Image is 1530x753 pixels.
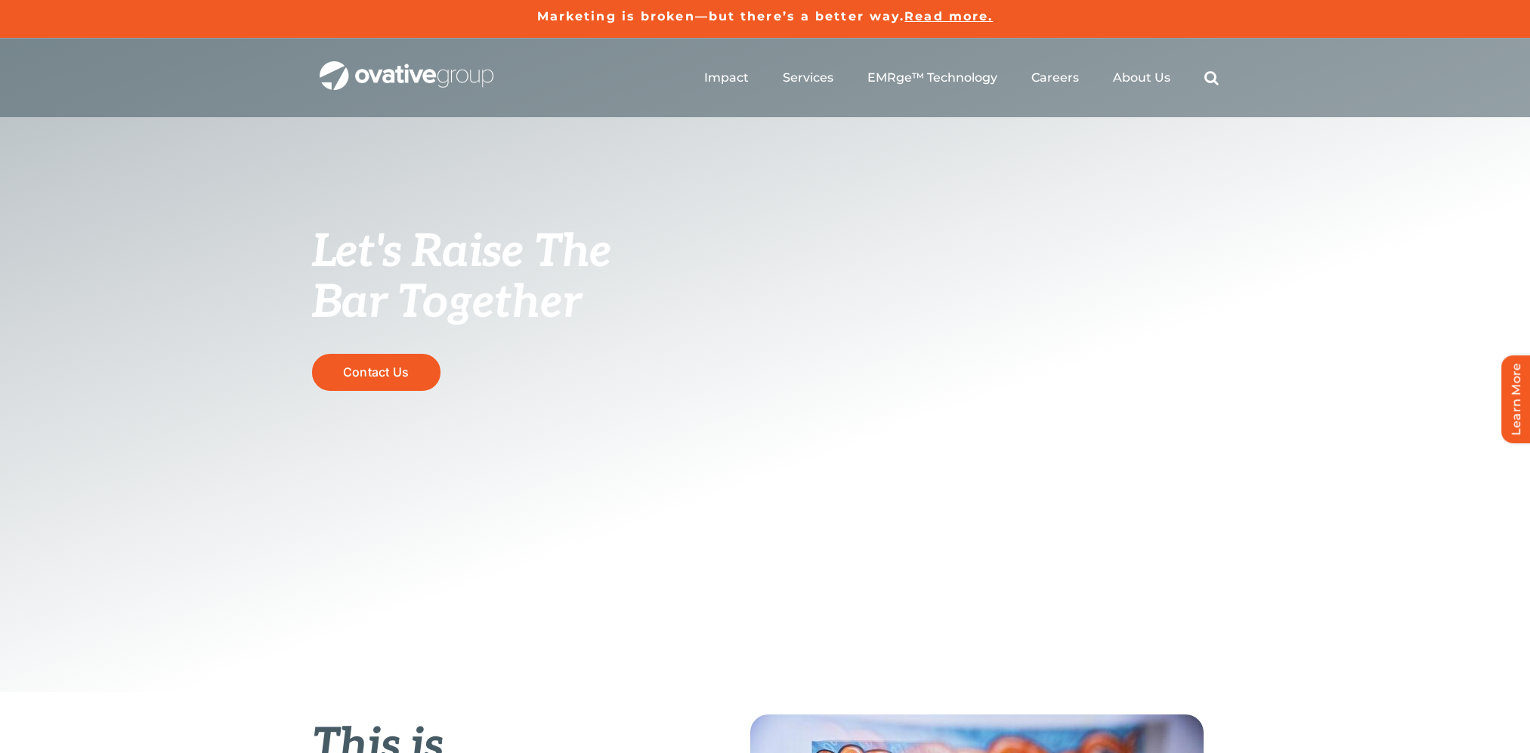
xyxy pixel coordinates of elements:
a: OG_Full_horizontal_WHT [320,60,493,74]
a: Careers [1031,70,1079,85]
a: About Us [1113,70,1170,85]
a: Services [783,70,833,85]
a: Impact [704,70,749,85]
a: EMRge™ Technology [867,70,997,85]
span: Let's Raise The [312,225,612,280]
a: Marketing is broken—but there’s a better way. [537,9,905,23]
span: Contact Us [343,365,409,380]
a: Search [1204,70,1219,85]
span: Bar Together [312,276,581,330]
a: Read more. [904,9,993,23]
nav: Menu [704,54,1219,102]
a: Contact Us [312,354,440,391]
